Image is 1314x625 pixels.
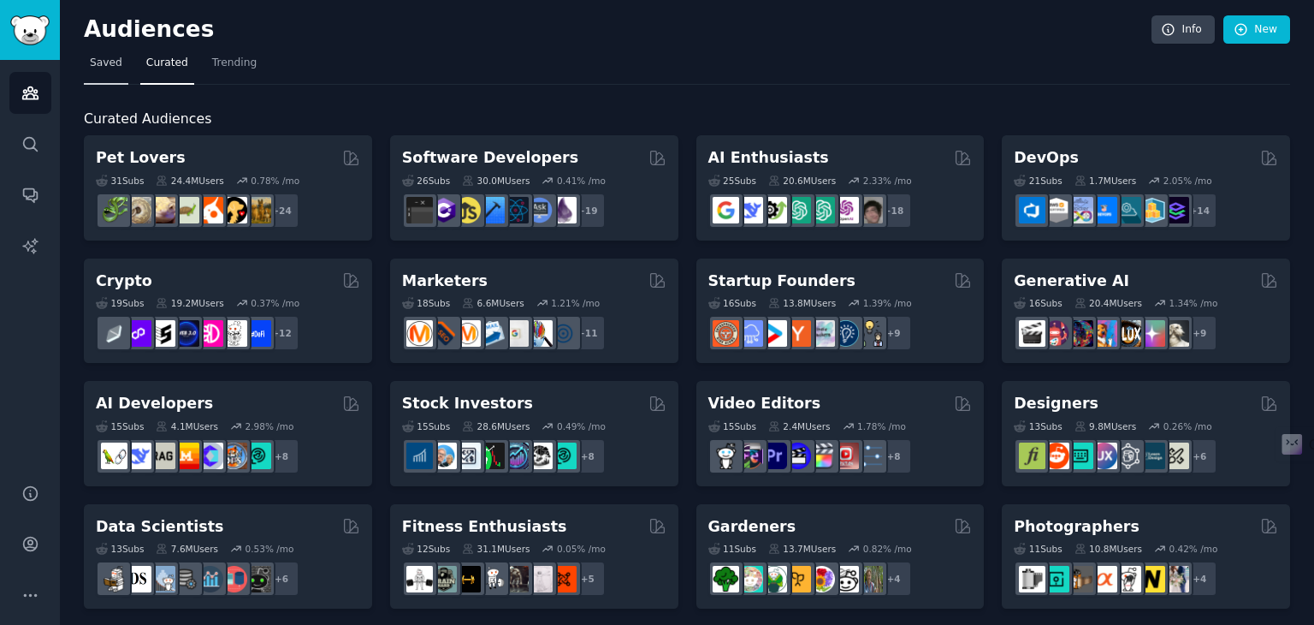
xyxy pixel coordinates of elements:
img: DeepSeek [125,443,151,469]
img: AnalogCommunity [1067,566,1093,592]
div: + 6 [263,561,299,597]
div: 15 Sub s [708,420,756,432]
img: DreamBooth [1163,320,1189,347]
img: ValueInvesting [430,443,457,469]
img: UI_Design [1067,443,1093,469]
div: + 6 [1181,438,1217,474]
div: 1.78 % /mo [857,420,906,432]
img: ethstaker [149,320,175,347]
img: dividends [406,443,433,469]
img: elixir [550,197,577,223]
img: editors [737,443,763,469]
span: Saved [90,56,122,71]
div: 7.6M Users [156,543,218,555]
div: + 8 [570,438,606,474]
img: PlatformEngineers [1163,197,1189,223]
h2: Generative AI [1014,271,1129,292]
img: data [245,566,271,592]
div: 2.05 % /mo [1163,175,1212,187]
div: 31.1M Users [462,543,530,555]
h2: Audiences [84,16,1151,44]
img: ycombinator [784,320,811,347]
div: + 9 [876,315,912,351]
img: VideoEditors [784,443,811,469]
img: PetAdvice [221,197,247,223]
img: googleads [502,320,529,347]
img: dalle2 [1043,320,1069,347]
img: software [406,197,433,223]
img: canon [1115,566,1141,592]
div: + 5 [570,561,606,597]
div: + 14 [1181,193,1217,229]
img: UrbanGardening [832,566,859,592]
div: 10.8M Users [1074,543,1142,555]
img: Nikon [1139,566,1165,592]
div: 26 Sub s [402,175,450,187]
div: 30.0M Users [462,175,530,187]
img: 0xPolygon [125,320,151,347]
img: physicaltherapy [526,566,553,592]
div: 0.53 % /mo [246,543,294,555]
img: turtle [173,197,199,223]
img: technicalanalysis [550,443,577,469]
img: GardenersWorld [856,566,883,592]
img: AskMarketing [454,320,481,347]
img: GardeningUK [784,566,811,592]
h2: Stock Investors [402,393,533,414]
div: 19 Sub s [96,297,144,309]
img: succulents [737,566,763,592]
h2: Pet Lovers [96,147,186,169]
h2: Gardeners [708,516,796,538]
span: Curated [146,56,188,71]
img: UX_Design [1163,443,1189,469]
div: 2.33 % /mo [863,175,912,187]
img: deepdream [1067,320,1093,347]
img: GoogleGeminiAI [713,197,739,223]
img: Docker_DevOps [1067,197,1093,223]
img: defi_ [245,320,271,347]
img: cockatiel [197,197,223,223]
h2: Designers [1014,393,1098,414]
div: 1.21 % /mo [551,297,600,309]
h2: AI Developers [96,393,213,414]
img: OnlineMarketing [550,320,577,347]
img: Rag [149,443,175,469]
div: 25 Sub s [708,175,756,187]
img: personaltraining [550,566,577,592]
div: 31 Sub s [96,175,144,187]
h2: Startup Founders [708,271,855,292]
div: 16 Sub s [708,297,756,309]
img: MistralAI [173,443,199,469]
img: SaaS [737,320,763,347]
div: + 9 [1181,315,1217,351]
img: aws_cdk [1139,197,1165,223]
img: bigseo [430,320,457,347]
div: 16 Sub s [1014,297,1062,309]
a: New [1223,15,1290,45]
img: EntrepreneurRideAlong [713,320,739,347]
img: MarketingResearch [526,320,553,347]
h2: Data Scientists [96,516,223,538]
h2: Fitness Enthusiasts [402,516,567,538]
img: StocksAndTrading [502,443,529,469]
img: AIDevelopersSociety [245,443,271,469]
div: 4.1M Users [156,420,218,432]
div: 0.42 % /mo [1169,543,1217,555]
div: 13.8M Users [768,297,836,309]
div: 2.98 % /mo [246,420,294,432]
img: flowers [808,566,835,592]
div: 0.41 % /mo [557,175,606,187]
div: 0.05 % /mo [557,543,606,555]
img: aivideo [1019,320,1045,347]
h2: Photographers [1014,516,1139,538]
img: logodesign [1043,443,1069,469]
img: content_marketing [406,320,433,347]
img: Trading [478,443,505,469]
div: 13 Sub s [1014,420,1062,432]
img: analog [1019,566,1045,592]
h2: Video Editors [708,393,821,414]
img: defiblockchain [197,320,223,347]
img: startup [761,320,787,347]
div: 20.4M Users [1074,297,1142,309]
div: 1.7M Users [1074,175,1137,187]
